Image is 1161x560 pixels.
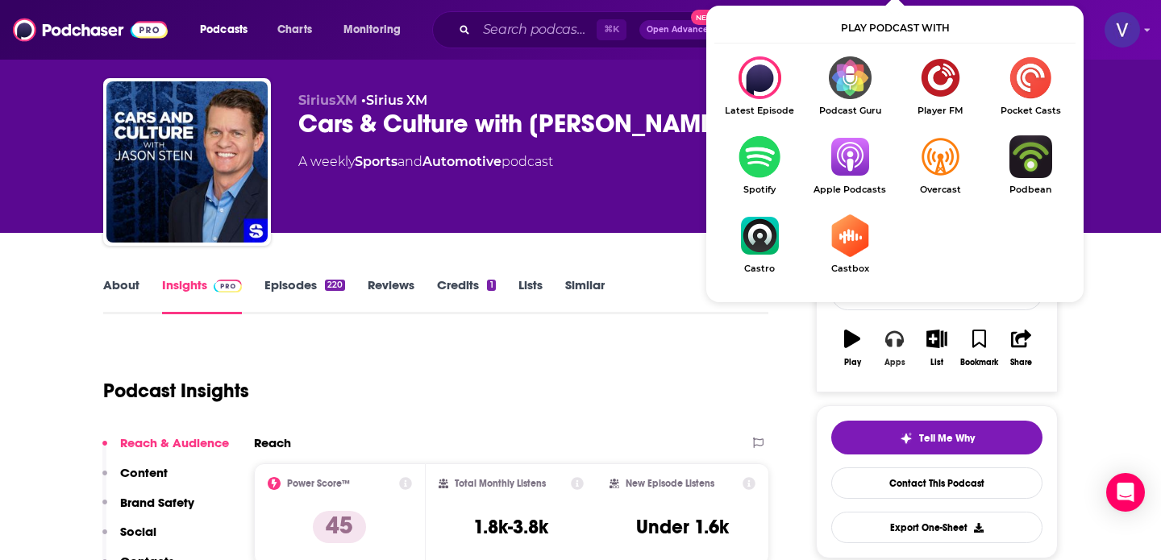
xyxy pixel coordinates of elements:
[102,465,168,495] button: Content
[120,524,156,539] p: Social
[368,277,414,314] a: Reviews
[691,10,720,25] span: New
[805,214,895,274] a: CastboxCastbox
[895,185,985,195] span: Overcast
[325,280,345,291] div: 220
[805,185,895,195] span: Apple Podcasts
[626,478,714,489] h2: New Episode Listens
[1105,12,1140,48] img: User Profile
[930,358,943,367] div: List
[985,135,1076,195] a: PodbeanPodbean
[895,135,985,195] a: OvercastOvercast
[473,515,548,539] h3: 1.8k-3.8k
[895,56,985,116] a: Player FMPlayer FM
[565,277,605,314] a: Similar
[831,512,1042,543] button: Export One-Sheet
[714,214,805,274] a: CastroCastro
[714,14,1076,44] div: Play podcast with
[900,432,913,445] img: tell me why sparkle
[985,56,1076,116] a: Pocket CastsPocket Casts
[831,421,1042,454] button: tell me why sparkleTell Me Why
[831,467,1042,499] a: Contact This Podcast
[332,17,422,43] button: open menu
[960,358,998,367] div: Bookmark
[120,495,194,510] p: Brand Safety
[162,277,242,314] a: InsightsPodchaser Pro
[343,19,401,41] span: Monitoring
[103,277,139,314] a: About
[200,19,248,41] span: Podcasts
[189,17,268,43] button: open menu
[361,93,427,108] span: •
[102,524,156,554] button: Social
[102,495,194,525] button: Brand Safety
[805,56,895,116] a: Podcast GuruPodcast Guru
[985,185,1076,195] span: Podbean
[985,106,1076,116] span: Pocket Casts
[805,263,895,274] span: Castbox
[102,435,229,465] button: Reach & Audience
[831,319,873,377] button: Play
[714,263,805,274] span: Castro
[313,511,366,543] p: 45
[805,106,895,116] span: Podcast Guru
[298,93,357,108] span: SiriusXM
[884,358,905,367] div: Apps
[455,478,546,489] h2: Total Monthly Listens
[1010,358,1032,367] div: Share
[13,15,168,45] img: Podchaser - Follow, Share and Rate Podcasts
[298,152,553,172] div: A weekly podcast
[422,154,501,169] a: Automotive
[120,435,229,450] p: Reach & Audience
[895,106,985,116] span: Player FM
[714,56,805,116] div: Cars & Culture with Jason Stein on Latest Episode
[714,185,805,195] span: Spotify
[639,20,721,39] button: Open AdvancedNew
[287,478,350,489] h2: Power Score™
[597,19,626,40] span: ⌘ K
[103,379,249,403] h1: Podcast Insights
[120,465,168,480] p: Content
[916,319,958,377] button: List
[647,26,714,34] span: Open Advanced
[267,17,322,43] a: Charts
[873,319,915,377] button: Apps
[636,515,729,539] h3: Under 1.6k
[1105,12,1140,48] button: Show profile menu
[366,93,427,108] a: Sirius XM
[1001,319,1042,377] button: Share
[264,277,345,314] a: Episodes220
[254,435,291,450] h2: Reach
[844,358,861,367] div: Play
[106,81,268,243] img: Cars & Culture with Jason Stein
[476,17,597,43] input: Search podcasts, credits, & more...
[437,277,495,314] a: Credits1
[518,277,543,314] a: Lists
[714,135,805,195] a: SpotifySpotify
[277,19,312,41] span: Charts
[1105,12,1140,48] span: Logged in as victoria.wilson
[805,135,895,195] a: Apple PodcastsApple Podcasts
[397,154,422,169] span: and
[714,106,805,116] span: Latest Episode
[487,280,495,291] div: 1
[355,154,397,169] a: Sports
[919,432,975,445] span: Tell Me Why
[1106,473,1145,512] div: Open Intercom Messenger
[958,319,1000,377] button: Bookmark
[214,280,242,292] img: Podchaser Pro
[447,11,750,48] div: Search podcasts, credits, & more...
